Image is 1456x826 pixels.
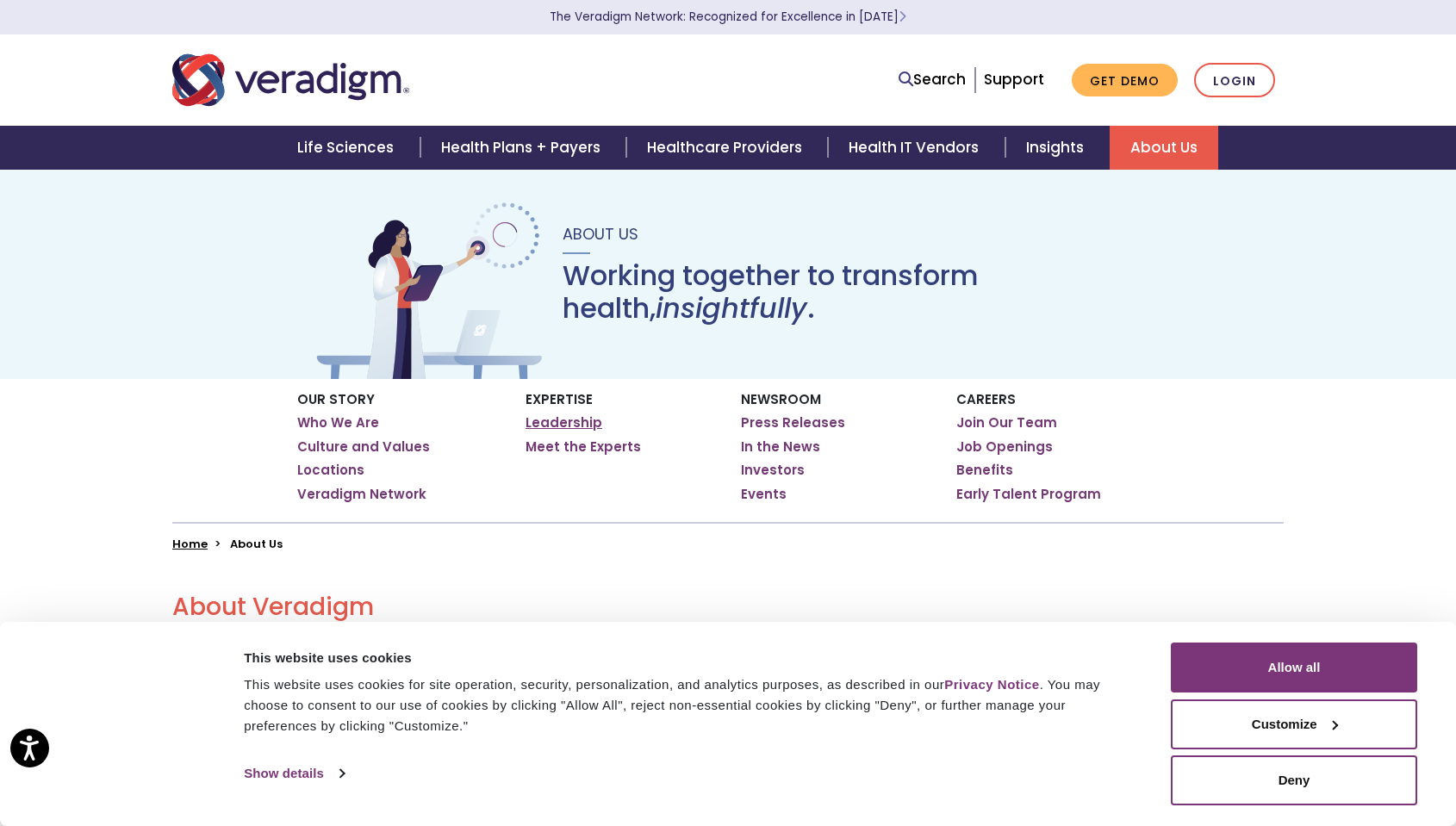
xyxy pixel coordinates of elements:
a: Health IT Vendors [828,126,1005,170]
a: In the News [741,438,820,456]
a: Early Talent Program [956,486,1101,503]
a: Benefits [956,462,1013,479]
a: Home [172,536,208,552]
a: Veradigm Network [297,486,426,503]
h1: Working together to transform health, . [563,259,1145,326]
a: Culture and Values [297,438,430,456]
a: Join Our Team [956,414,1057,432]
a: Insights [1005,126,1110,170]
a: Support [984,69,1044,90]
a: Show details [244,761,344,786]
a: Leadership [526,414,602,432]
iframe: Drift Chat Widget [1125,702,1435,805]
a: Investors [741,462,805,479]
a: Meet the Experts [526,438,641,456]
em: insightfully [656,289,807,327]
a: Press Releases [741,414,845,432]
a: Healthcare Providers [626,126,828,170]
div: This website uses cookies [244,648,1132,668]
a: Events [741,486,787,503]
a: Privacy Notice [944,677,1039,692]
a: The Veradigm Network: Recognized for Excellence in [DATE]Learn More [550,9,906,25]
a: Health Plans + Payers [420,126,626,170]
a: Locations [297,462,364,479]
a: Who We Are [297,414,379,432]
button: Allow all [1171,643,1417,692]
a: Login [1194,63,1275,98]
a: Life Sciences [277,126,420,170]
img: Veradigm logo [172,52,409,109]
span: About Us [563,223,638,245]
button: Customize [1171,699,1417,749]
a: Job Openings [956,438,1053,456]
a: Get Demo [1072,64,1178,97]
a: About Us [1110,126,1218,170]
h2: About Veradigm [172,593,1284,622]
a: Search [899,68,966,91]
div: This website uses cookies for site operation, security, personalization, and analytics purposes, ... [244,674,1132,736]
span: Learn More [899,9,906,25]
